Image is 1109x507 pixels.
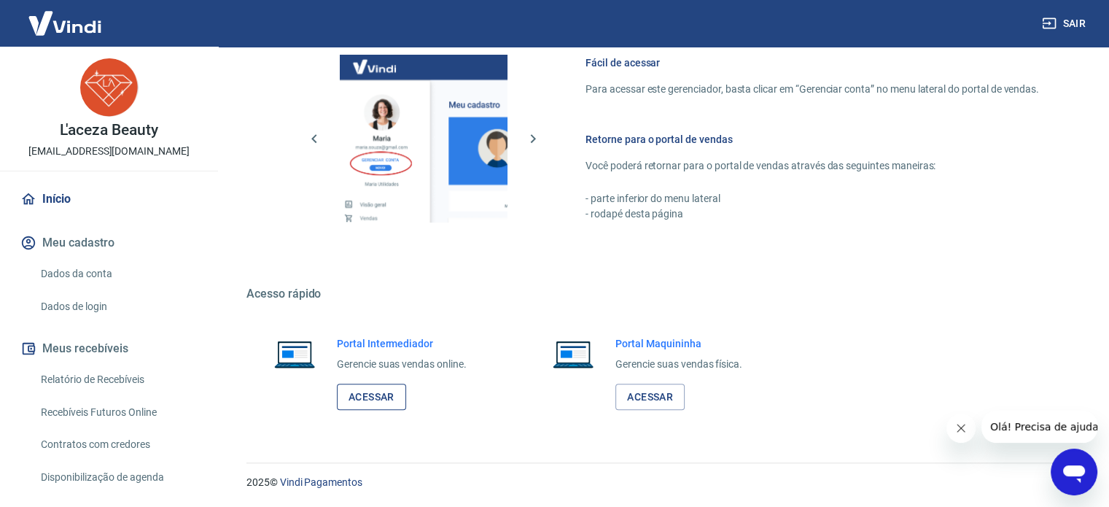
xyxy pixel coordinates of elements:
[337,336,467,351] h6: Portal Intermediador
[35,292,201,322] a: Dados de login
[35,430,201,460] a: Contratos com credores
[946,414,976,443] iframe: Fechar mensagem
[35,259,201,289] a: Dados da conta
[80,58,139,117] img: 7c0ca893-959d-4bc2-98b6-ae6cb1711eb0.jpeg
[60,123,157,138] p: L'aceza Beauty
[35,365,201,395] a: Relatório de Recebíveis
[17,333,201,365] button: Meus recebíveis
[17,183,201,215] a: Início
[17,227,201,259] button: Meu cadastro
[17,1,112,45] img: Vindi
[615,336,742,351] h6: Portal Maquininha
[35,463,201,492] a: Disponibilização de agenda
[542,336,604,371] img: Imagem de um notebook aberto
[340,55,507,222] img: Imagem da dashboard mostrando o botão de gerenciar conta na sidebar no lado esquerdo
[585,191,1039,206] p: - parte inferior do menu lateral
[585,82,1039,97] p: Para acessar este gerenciador, basta clicar em “Gerenciar conta” no menu lateral do portal de ven...
[28,144,190,159] p: [EMAIL_ADDRESS][DOMAIN_NAME]
[585,132,1039,147] h6: Retorne para o portal de vendas
[615,384,685,411] a: Acessar
[1039,10,1092,37] button: Sair
[280,476,362,488] a: Vindi Pagamentos
[264,336,325,371] img: Imagem de um notebook aberto
[1051,449,1097,495] iframe: Botão para abrir a janela de mensagens
[337,384,406,411] a: Acessar
[246,287,1074,301] h5: Acesso rápido
[246,475,1074,490] p: 2025 ©
[981,411,1097,443] iframe: Mensagem da empresa
[9,10,122,22] span: Olá! Precisa de ajuda?
[615,357,742,372] p: Gerencie suas vendas física.
[585,206,1039,222] p: - rodapé desta página
[585,55,1039,70] h6: Fácil de acessar
[35,398,201,427] a: Recebíveis Futuros Online
[337,357,467,372] p: Gerencie suas vendas online.
[585,158,1039,174] p: Você poderá retornar para o portal de vendas através das seguintes maneiras:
